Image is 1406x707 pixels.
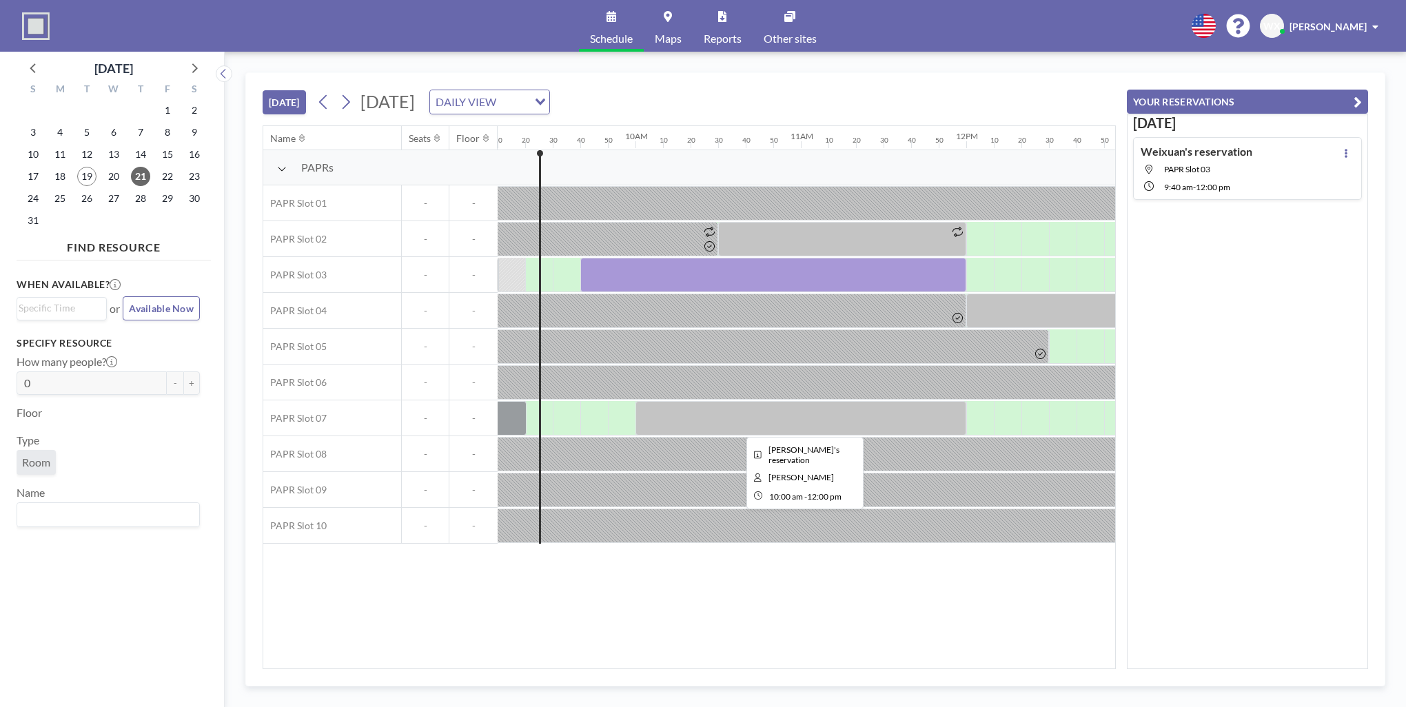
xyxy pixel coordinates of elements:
[158,123,177,142] span: Friday, August 8, 2025
[402,520,449,532] span: -
[402,448,449,460] span: -
[449,305,498,317] span: -
[263,376,327,389] span: PAPR Slot 06
[908,136,916,145] div: 40
[402,484,449,496] span: -
[50,189,70,208] span: Monday, August 25, 2025
[167,371,183,395] button: -
[101,81,128,99] div: W
[433,93,499,111] span: DAILY VIEW
[23,211,43,230] span: Sunday, August 31, 2025
[402,376,449,389] span: -
[77,167,96,186] span: Tuesday, August 19, 2025
[791,131,813,141] div: 11AM
[804,491,807,502] span: -
[604,136,613,145] div: 50
[687,136,695,145] div: 20
[1164,182,1193,192] span: 9:40 AM
[23,123,43,142] span: Sunday, August 3, 2025
[402,340,449,353] span: -
[1046,136,1054,145] div: 30
[158,145,177,164] span: Friday, August 15, 2025
[20,81,47,99] div: S
[360,91,415,112] span: [DATE]
[402,269,449,281] span: -
[1193,182,1196,192] span: -
[660,136,668,145] div: 10
[807,491,842,502] span: 12:00 PM
[129,303,194,314] span: Available Now
[263,305,327,317] span: PAPR Slot 04
[50,145,70,164] span: Monday, August 11, 2025
[456,132,480,145] div: Floor
[956,131,978,141] div: 12PM
[270,132,296,145] div: Name
[263,412,327,424] span: PAPR Slot 07
[853,136,861,145] div: 20
[1101,136,1109,145] div: 50
[768,444,839,465] span: Takaaki's reservation
[1018,136,1026,145] div: 20
[1127,90,1368,114] button: YOUR RESERVATIONS
[17,406,42,420] label: Floor
[158,189,177,208] span: Friday, August 29, 2025
[449,448,498,460] span: -
[50,123,70,142] span: Monday, August 4, 2025
[1141,145,1252,158] h4: Weixuan's reservation
[263,448,327,460] span: PAPR Slot 08
[77,145,96,164] span: Tuesday, August 12, 2025
[263,340,327,353] span: PAPR Slot 05
[704,33,742,44] span: Reports
[263,233,327,245] span: PAPR Slot 02
[768,472,834,482] span: Takaaki Miki
[131,123,150,142] span: Thursday, August 7, 2025
[402,233,449,245] span: -
[409,132,431,145] div: Seats
[17,298,106,318] div: Search for option
[181,81,207,99] div: S
[17,235,211,254] h4: FIND RESOURCE
[880,136,888,145] div: 30
[17,355,117,369] label: How many people?
[131,145,150,164] span: Thursday, August 14, 2025
[158,101,177,120] span: Friday, August 1, 2025
[185,167,204,186] span: Saturday, August 23, 2025
[449,520,498,532] span: -
[131,189,150,208] span: Thursday, August 28, 2025
[77,123,96,142] span: Tuesday, August 5, 2025
[742,136,751,145] div: 40
[500,93,527,111] input: Search for option
[449,340,498,353] span: -
[154,81,181,99] div: F
[990,136,999,145] div: 10
[263,269,327,281] span: PAPR Slot 03
[22,455,50,469] span: Room
[1290,21,1367,32] span: [PERSON_NAME]
[94,59,133,78] div: [DATE]
[449,197,498,209] span: -
[1164,164,1210,174] span: PAPR Slot 03
[1073,136,1081,145] div: 40
[74,81,101,99] div: T
[131,167,150,186] span: Thursday, August 21, 2025
[17,433,39,447] label: Type
[449,484,498,496] span: -
[158,167,177,186] span: Friday, August 22, 2025
[19,506,192,524] input: Search for option
[494,136,502,145] div: 10
[1196,182,1230,192] span: 12:00 PM
[263,197,327,209] span: PAPR Slot 01
[449,376,498,389] span: -
[715,136,723,145] div: 30
[764,33,817,44] span: Other sites
[185,101,204,120] span: Saturday, August 2, 2025
[23,189,43,208] span: Sunday, August 24, 2025
[825,136,833,145] div: 10
[402,197,449,209] span: -
[301,161,334,174] span: PAPRs
[430,90,549,114] div: Search for option
[183,371,200,395] button: +
[185,145,204,164] span: Saturday, August 16, 2025
[263,520,327,532] span: PAPR Slot 10
[449,233,498,245] span: -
